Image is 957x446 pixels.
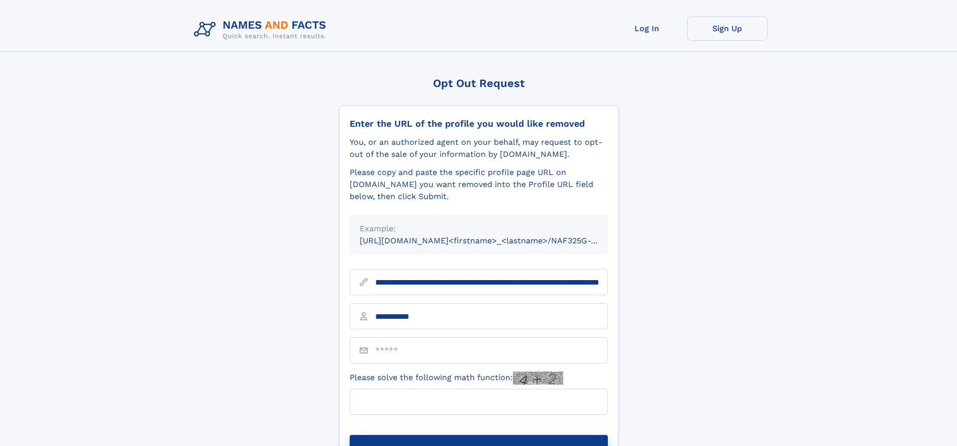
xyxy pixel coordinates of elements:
div: Enter the URL of the profile you would like removed [350,118,608,129]
div: Opt Out Request [339,77,618,90]
img: Logo Names and Facts [190,16,335,43]
a: Sign Up [687,16,768,41]
label: Please solve the following math function: [350,372,563,385]
small: [URL][DOMAIN_NAME]<firstname>_<lastname>/NAF325G-xxxxxxxx [360,236,627,245]
div: You, or an authorized agent on your behalf, may request to opt-out of the sale of your informatio... [350,136,608,160]
a: Log In [607,16,687,41]
div: Please copy and paste the specific profile page URL on [DOMAIN_NAME] you want removed into the Pr... [350,166,608,203]
div: Example: [360,223,598,235]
